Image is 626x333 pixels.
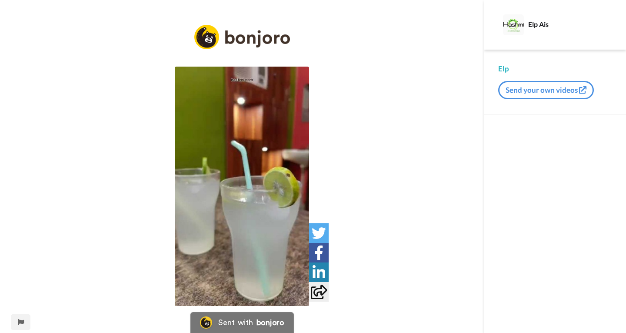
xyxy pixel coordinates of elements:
[498,64,612,74] div: Elp
[200,316,212,329] img: Bonjoro Logo
[256,319,284,326] div: bonjoro
[528,20,612,28] div: Elp Ais
[175,67,309,306] img: 4ff69512-dbc3-4d9f-b25c-37b1c333a9e6_thumbnail_source_1709883012.jpg
[503,14,524,35] img: Profile Image
[194,25,290,50] img: logo_full.png
[218,319,253,326] div: Sent with
[498,81,594,99] button: Send your own videos
[190,312,294,333] a: Bonjoro LogoSent withbonjoro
